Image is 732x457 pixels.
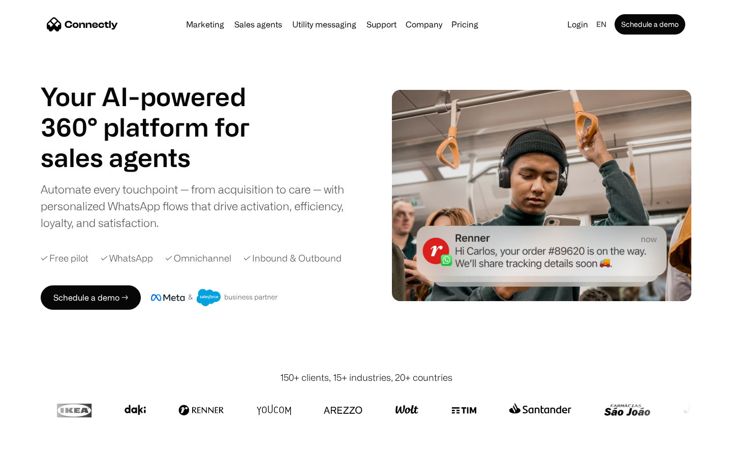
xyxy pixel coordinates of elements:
[447,20,482,28] a: Pricing
[615,14,685,35] a: Schedule a demo
[406,17,442,31] div: Company
[280,371,452,384] div: 150+ clients, 15+ industries, 20+ countries
[230,20,286,28] a: Sales agents
[41,81,274,142] h1: Your AI-powered 360° platform for
[41,181,361,231] div: Automate every touchpoint — from acquisition to care — with personalized WhatsApp flows that driv...
[10,438,61,453] aside: Language selected: English
[101,251,153,265] div: ✓ WhatsApp
[41,251,88,265] div: ✓ Free pilot
[41,285,141,310] a: Schedule a demo →
[243,251,342,265] div: ✓ Inbound & Outbound
[563,17,592,31] a: Login
[182,20,228,28] a: Marketing
[596,17,606,31] div: en
[151,289,278,306] img: Meta and Salesforce business partner badge.
[20,439,61,453] ul: Language list
[165,251,231,265] div: ✓ Omnichannel
[362,20,401,28] a: Support
[41,142,274,173] h1: sales agents
[288,20,360,28] a: Utility messaging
